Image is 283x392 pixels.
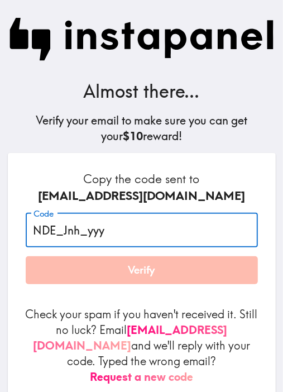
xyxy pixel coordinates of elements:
[9,113,274,144] h5: Verify your email to make sure you can get your reward!
[9,79,274,104] h3: Almost there...
[90,369,193,385] button: Request a new code
[9,18,274,61] img: Instapanel
[33,208,54,220] label: Code
[123,129,143,143] b: $10
[26,256,258,284] button: Verify
[26,171,258,204] h6: Copy the code sent to
[26,307,258,385] p: Check your spam if you haven't received it. Still no luck? Email and we'll reply with your code. ...
[26,213,258,247] input: xxx_xxx_xxx
[33,323,227,352] a: [EMAIL_ADDRESS][DOMAIN_NAME]
[26,188,258,204] div: [EMAIL_ADDRESS][DOMAIN_NAME]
